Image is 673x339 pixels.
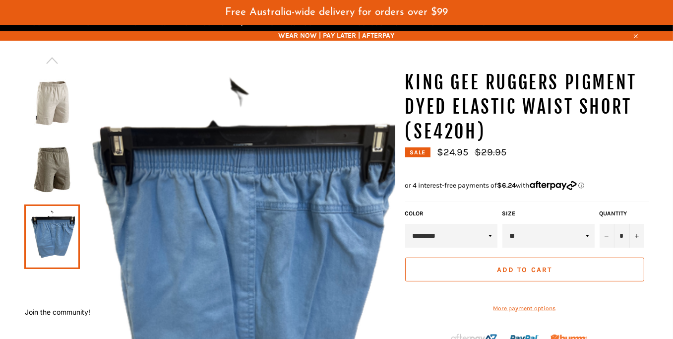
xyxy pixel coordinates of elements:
[405,147,430,157] div: Sale
[405,258,644,281] button: Add to Cart
[29,76,75,131] img: KING GEE Ruggers Pigment Dyed Elastic Waist Short (SE420H) - Workin' Gear
[24,31,649,40] span: WEAR NOW | PAY LATER | AFTERPAY
[437,146,468,158] span: $24.95
[25,308,90,316] button: Join the community!
[29,143,75,198] img: KING GEE Ruggers Pigment Dyed Elastic Waist Short (SE420H) - Workin' Gear
[600,224,614,248] button: Reduce item quantity by one
[405,304,644,313] a: More payment options
[405,209,497,218] label: Color
[600,209,644,218] label: Quantity
[405,70,649,144] h1: KING GEE Ruggers Pigment Dyed Elastic Waist Short (SE420H)
[502,209,595,218] label: Size
[497,266,552,274] span: Add to Cart
[629,224,644,248] button: Increase item quantity by one
[225,7,448,17] span: Free Australia-wide delivery for orders over $99
[475,146,506,158] s: $29.95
